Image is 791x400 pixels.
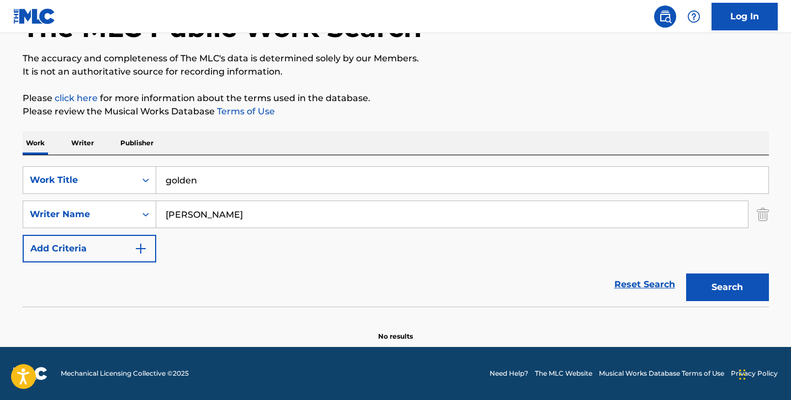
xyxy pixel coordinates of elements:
[654,6,676,28] a: Public Search
[61,369,189,378] span: Mechanical Licensing Collective © 2025
[535,369,592,378] a: The MLC Website
[13,367,47,380] img: logo
[599,369,724,378] a: Musical Works Database Terms of Use
[23,131,48,155] p: Work
[215,106,275,117] a: Terms of Use
[30,173,129,187] div: Work Title
[134,242,147,255] img: 9d2ae6d4665cec9f34b9.svg
[55,93,98,103] a: click here
[683,6,705,28] div: Help
[490,369,528,378] a: Need Help?
[757,201,769,228] img: Delete Criterion
[68,131,97,155] p: Writer
[117,131,157,155] p: Publisher
[378,318,413,341] p: No results
[609,272,681,297] a: Reset Search
[686,273,769,301] button: Search
[23,92,769,105] p: Please for more information about the terms used in the database.
[13,8,56,24] img: MLC Logo
[712,3,778,30] a: Log In
[739,358,746,391] div: Drag
[23,52,769,65] p: The accuracy and completeness of The MLC's data is determined solely by our Members.
[736,347,791,400] iframe: Chat Widget
[23,235,156,262] button: Add Criteria
[23,166,769,307] form: Search Form
[23,65,769,78] p: It is not an authoritative source for recording information.
[687,10,700,23] img: help
[23,105,769,118] p: Please review the Musical Works Database
[731,369,778,378] a: Privacy Policy
[659,10,672,23] img: search
[30,208,129,221] div: Writer Name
